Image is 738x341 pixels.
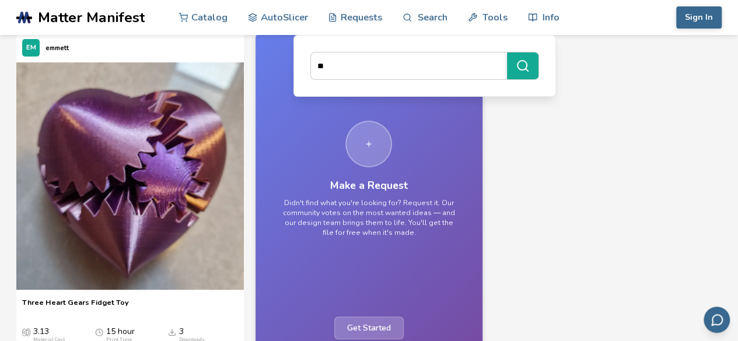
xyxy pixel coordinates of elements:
[95,327,103,336] span: Average Print Time
[46,42,69,54] p: emmett
[676,6,722,29] button: Sign In
[22,327,30,336] span: Average Cost
[281,198,456,238] p: Didn't find what you're looking for? Request it. Our community votes on the most wanted ideas — a...
[168,327,176,336] span: Downloads
[330,180,408,192] h3: Make a Request
[22,298,129,315] a: Three Heart Gears Fidget Toy
[704,307,730,333] button: Send feedback via email
[26,44,36,52] span: EM
[334,317,404,339] span: Get Started
[38,9,145,26] span: Matter Manifest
